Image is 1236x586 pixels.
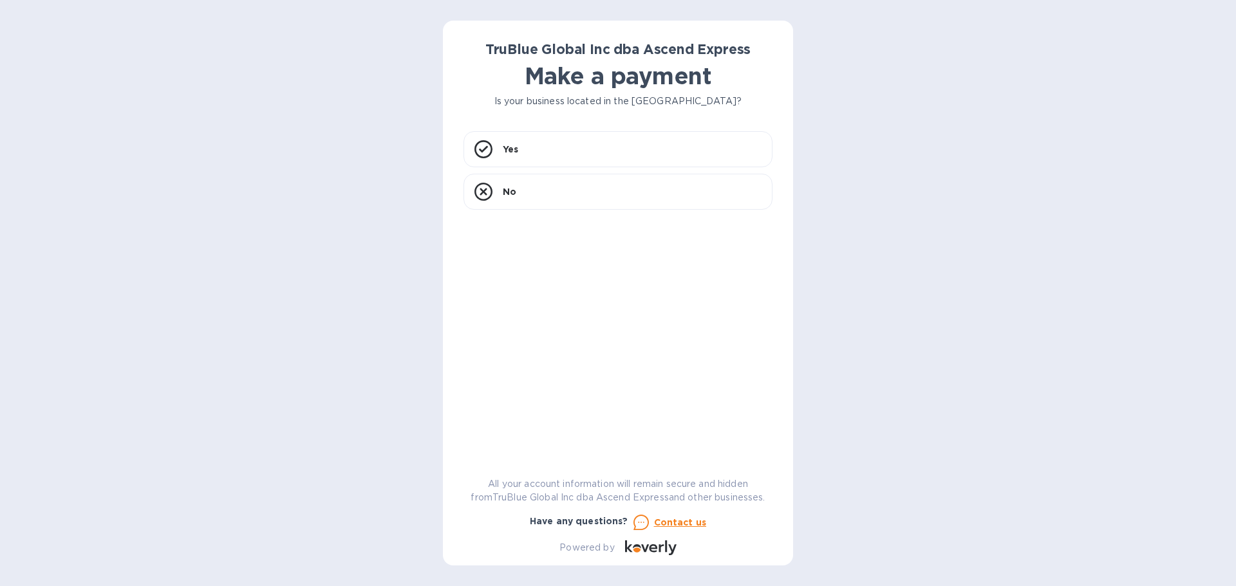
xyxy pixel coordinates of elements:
p: Powered by [559,541,614,554]
p: Is your business located in the [GEOGRAPHIC_DATA]? [464,95,772,108]
p: All your account information will remain secure and hidden from TruBlue Global Inc dba Ascend Exp... [464,477,772,504]
b: Have any questions? [530,516,628,526]
u: Contact us [654,517,707,527]
b: TruBlue Global Inc dba Ascend Express [485,41,751,57]
p: Yes [503,143,518,156]
p: No [503,185,516,198]
h1: Make a payment [464,62,772,89]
